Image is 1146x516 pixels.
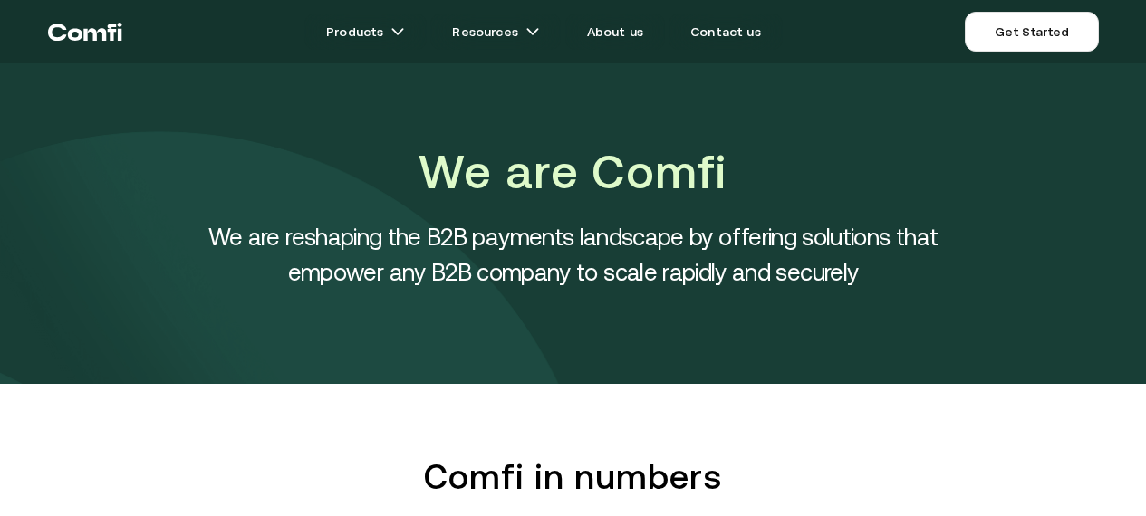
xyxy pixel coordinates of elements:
[166,219,981,290] h4: We are reshaping the B2B payments landscape by offering solutions that empower any B2B company to...
[48,5,122,59] a: Return to the top of the Comfi home page
[565,14,665,50] a: About us
[669,14,783,50] a: Contact us
[166,139,981,205] h1: We are Comfi
[304,14,427,50] a: Productsarrow icons
[525,24,540,39] img: arrow icons
[430,14,561,50] a: Resourcesarrow icons
[390,24,405,39] img: arrow icons
[965,12,1098,52] a: Get Started
[7,456,1139,497] h2: Comfi in numbers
